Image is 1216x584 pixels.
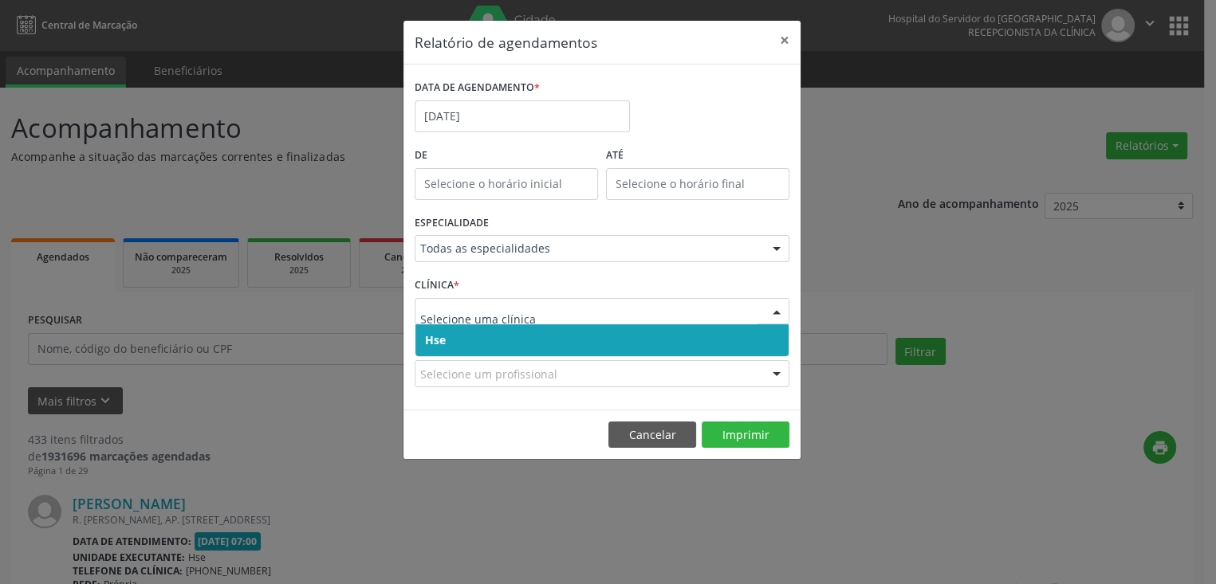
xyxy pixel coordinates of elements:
[425,332,446,347] span: Hse
[606,168,789,200] input: Selecione o horário final
[415,100,630,132] input: Selecione uma data ou intervalo
[606,143,789,168] label: ATÉ
[769,21,801,60] button: Close
[415,32,597,53] h5: Relatório de agendamentos
[415,273,459,298] label: CLÍNICA
[415,168,598,200] input: Selecione o horário inicial
[415,211,489,236] label: ESPECIALIDADE
[420,366,557,382] span: Selecione um profissional
[420,241,757,257] span: Todas as especialidades
[420,304,757,335] input: Selecione uma clínica
[415,143,598,168] label: De
[415,76,540,100] label: DATA DE AGENDAMENTO
[702,421,789,449] button: Imprimir
[608,421,696,449] button: Cancelar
